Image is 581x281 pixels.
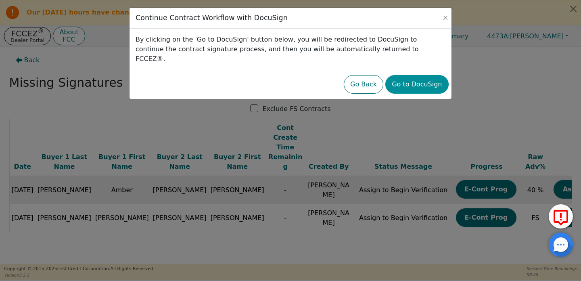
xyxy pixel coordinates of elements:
h3: Continue Contract Workflow with DocuSign [136,14,288,22]
button: Go to DocuSign [385,75,448,94]
button: Report Error to FCC [549,204,573,229]
button: Go Back [344,75,383,94]
p: By clicking on the 'Go to DocuSign' button below, you will be redirected to DocuSign to continue ... [136,35,445,64]
button: Close [441,14,449,22]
